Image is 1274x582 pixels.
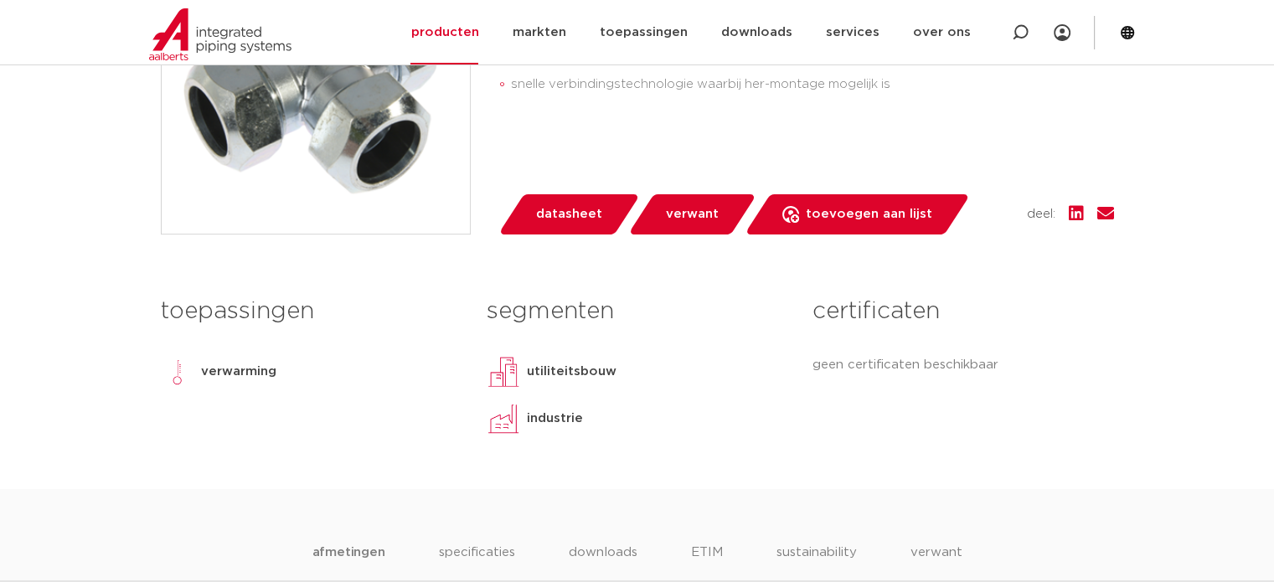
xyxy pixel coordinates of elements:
[806,201,932,228] span: toevoegen aan lijst
[161,355,194,389] img: verwarming
[527,409,583,429] p: industrie
[527,362,616,382] p: utiliteitsbouw
[666,201,719,228] span: verwant
[627,194,756,234] a: verwant
[498,194,640,234] a: datasheet
[1027,204,1055,224] span: deel:
[487,295,787,328] h3: segmenten
[487,355,520,389] img: utiliteitsbouw
[536,201,602,228] span: datasheet
[511,71,1114,98] li: snelle verbindingstechnologie waarbij her-montage mogelijk is
[812,295,1113,328] h3: certificaten
[487,402,520,435] img: industrie
[812,355,1113,375] p: geen certificaten beschikbaar
[161,295,462,328] h3: toepassingen
[201,362,276,382] p: verwarming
